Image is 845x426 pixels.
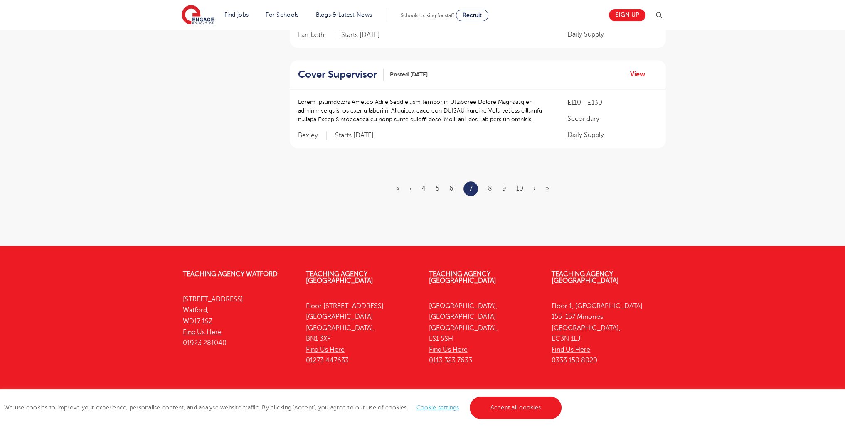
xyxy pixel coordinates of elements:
span: Recruit [463,12,482,18]
a: Find Us Here [183,328,222,336]
a: Recruit [456,10,488,21]
a: Teaching Agency [GEOGRAPHIC_DATA] [306,270,373,284]
span: Bexley [298,131,327,140]
p: Daily Supply [567,29,657,39]
a: 5 [436,185,439,192]
a: Find Us Here [306,346,345,353]
a: Last [546,185,549,192]
a: 10 [516,185,523,192]
p: [GEOGRAPHIC_DATA], [GEOGRAPHIC_DATA] [GEOGRAPHIC_DATA], LS1 5SH 0113 323 7633 [429,301,540,366]
a: Accept all cookies [470,397,562,419]
span: Posted [DATE] [390,70,428,79]
p: £110 - £130 [567,98,657,108]
a: Next [533,185,536,192]
a: 6 [449,185,453,192]
p: Lorem Ipsumdolors Ametco Adi e Sedd eiusm tempor in Utlaboree Dolore Magnaaliq en adminimve quisn... [298,98,551,124]
a: 4 [421,185,426,192]
h2: Cover Supervisor [298,69,377,81]
a: Sign up [609,9,645,21]
img: Engage Education [182,5,214,26]
a: Find Us Here [552,346,590,353]
a: First [396,185,399,192]
a: For Schools [266,12,298,18]
a: Teaching Agency [GEOGRAPHIC_DATA] [429,270,496,284]
a: Cookie settings [416,404,459,411]
p: Floor 1, [GEOGRAPHIC_DATA] 155-157 Minories [GEOGRAPHIC_DATA], EC3N 1LJ 0333 150 8020 [552,301,662,366]
a: 7 [469,183,473,194]
span: Schools looking for staff [401,12,454,18]
span: Lambeth [298,31,333,39]
a: Previous [409,185,411,192]
p: Starts [DATE] [341,31,380,39]
a: Blogs & Latest News [316,12,372,18]
a: Find Us Here [429,346,468,353]
p: [STREET_ADDRESS] Watford, WD17 1SZ 01923 281040 [183,294,293,348]
a: 9 [502,185,506,192]
a: 8 [488,185,492,192]
a: Teaching Agency Watford [183,270,278,278]
a: View [630,69,651,80]
p: Secondary [567,114,657,124]
a: Cover Supervisor [298,69,384,81]
p: Starts [DATE] [335,131,374,140]
span: We use cookies to improve your experience, personalise content, and analyse website traffic. By c... [4,404,564,411]
a: Teaching Agency [GEOGRAPHIC_DATA] [552,270,619,284]
p: Daily Supply [567,130,657,140]
p: Floor [STREET_ADDRESS] [GEOGRAPHIC_DATA] [GEOGRAPHIC_DATA], BN1 3XF 01273 447633 [306,301,416,366]
a: Find jobs [224,12,249,18]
